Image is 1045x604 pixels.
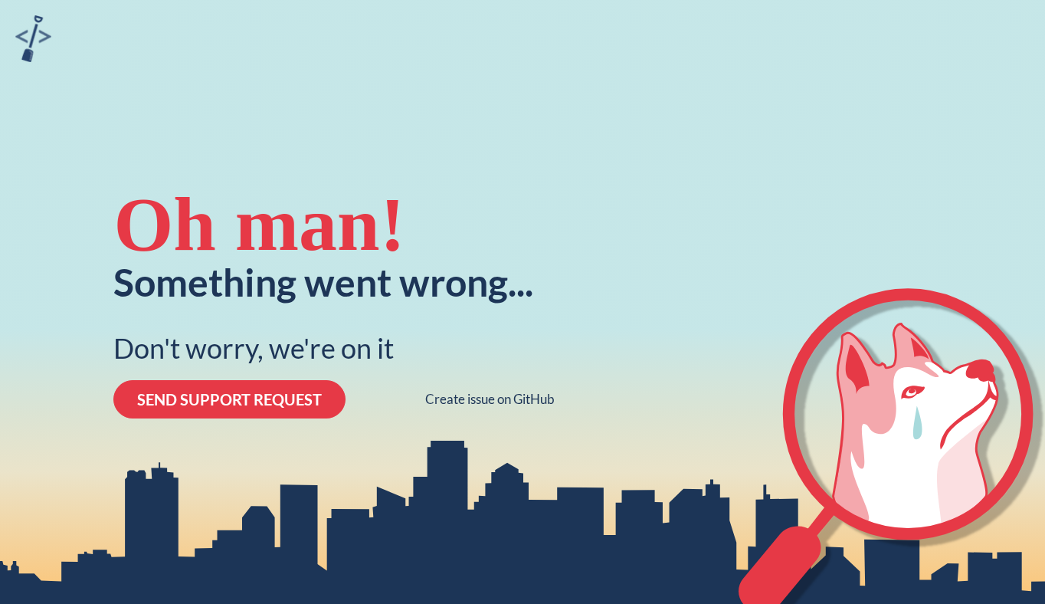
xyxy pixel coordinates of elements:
div: Oh man! [113,186,405,263]
a: sandbox logo [15,15,51,67]
a: Create issue on GitHub [425,392,555,407]
img: sandbox logo [15,15,51,62]
div: Don't worry, we're on it [113,332,394,365]
button: SEND SUPPORT REQUEST [113,380,346,419]
svg: crying-husky-2 [739,288,1045,604]
div: Something went wrong... [113,263,533,301]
